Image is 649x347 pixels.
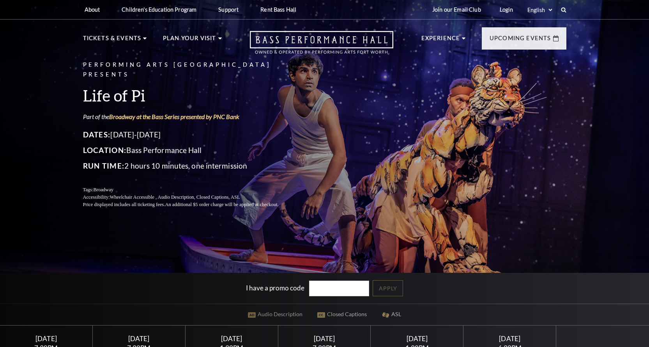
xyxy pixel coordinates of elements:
[83,194,297,201] p: Accessibility:
[93,187,113,192] span: Broadway
[260,6,296,13] p: Rent Bass Hall
[195,335,268,343] div: [DATE]
[85,6,100,13] p: About
[83,146,127,155] span: Location:
[122,6,196,13] p: Children's Education Program
[165,202,278,207] span: An additional $5 order charge will be applied at checkout.
[102,335,176,343] div: [DATE]
[83,112,297,121] p: Part of the
[526,6,554,14] select: Select:
[218,6,239,13] p: Support
[110,194,240,200] span: Wheelchair Accessible , Audio Description, Closed Captions, ASL
[109,113,239,120] a: Broadway at the Bass Series presented by PNC Bank
[83,130,111,139] span: Dates:
[83,60,297,80] p: Performing Arts [GEOGRAPHIC_DATA] Presents
[83,144,297,157] p: Bass Performance Hall
[83,201,297,208] p: Price displayed includes all ticketing fees.
[83,128,297,141] p: [DATE]-[DATE]
[473,335,546,343] div: [DATE]
[83,186,297,194] p: Tags:
[246,283,304,292] label: I have a promo code
[380,335,454,343] div: [DATE]
[83,34,141,48] p: Tickets & Events
[163,34,216,48] p: Plan Your Visit
[490,34,551,48] p: Upcoming Events
[9,335,83,343] div: [DATE]
[83,160,297,172] p: 2 hours 10 minutes, one intermission
[421,34,460,48] p: Experience
[83,85,297,105] h3: Life of Pi
[83,161,125,170] span: Run Time:
[287,335,361,343] div: [DATE]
